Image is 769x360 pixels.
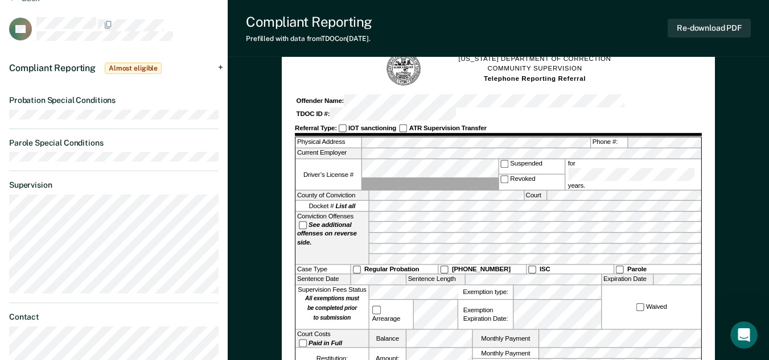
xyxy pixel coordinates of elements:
[9,312,219,322] dt: Contact
[295,159,361,190] label: Driver’s License #
[339,124,347,133] input: IOT sanctioning
[246,14,372,30] div: Compliant Reporting
[295,148,361,158] label: Current Employer
[371,305,412,323] label: Arrearage
[602,275,653,284] label: Expiration Date
[635,303,669,312] label: Waived
[297,110,330,118] strong: TDOC ID #:
[299,221,307,230] input: See additional offenses on reverse side.
[295,275,350,284] label: Sentence Date
[295,265,350,274] div: Case Type
[369,330,406,347] label: Balance
[500,175,509,184] input: Revoked
[386,51,422,87] img: TN Seal
[528,266,536,274] input: ISC
[458,300,513,329] div: Exemption Expiration Date:
[105,63,162,74] span: Almost eligible
[309,339,342,346] strong: Paid in Full
[627,266,647,273] strong: Parole
[399,124,408,133] input: ATR Supervision Transfer
[348,124,396,131] strong: IOT sanctioning
[524,191,546,200] label: Court
[452,266,511,273] strong: [PHONE_NUMBER]
[409,124,487,131] strong: ATR Supervision Transfer
[499,175,564,189] label: Revoked
[297,221,357,246] strong: See additional offenses on reverse side.
[305,295,359,321] strong: All exemptions must be completed prior to submission
[566,159,700,190] label: for years.
[459,54,611,84] h1: [US_STATE] DEPARTMENT OF CORRECTION COMMUNITY SUPERVISION
[246,35,372,43] div: Prefilled with data from TDOC on [DATE] .
[458,285,513,299] label: Exemption type:
[9,63,96,73] span: Compliant Reporting
[335,202,355,210] strong: List all
[440,266,449,274] input: [PHONE_NUMBER]
[372,306,381,315] input: Arrearage
[295,191,368,200] label: County of Conviction
[295,212,368,264] div: Conviction Offenses
[484,75,586,82] strong: Telephone Reporting Referral
[295,285,368,329] div: Supervision Fees Status
[473,330,538,347] label: Monthly Payment
[591,138,627,147] label: Phone #:
[299,339,307,347] input: Paid in Full
[473,348,538,358] label: Monthly Payment
[616,266,624,274] input: Parole
[568,168,694,181] input: for years.
[295,138,361,147] label: Physical Address
[309,201,356,210] span: Docket #
[297,97,344,105] strong: Offender Name:
[499,159,564,174] label: Suspended
[295,330,368,347] div: Court Costs
[9,96,219,105] dt: Probation Special Conditions
[9,180,219,190] dt: Supervision
[295,124,337,131] strong: Referral Type:
[668,19,751,38] button: Re-download PDF
[9,138,219,148] dt: Parole Special Conditions
[500,160,509,168] input: Suspended
[636,303,644,312] input: Waived
[540,266,550,273] strong: ISC
[406,275,464,284] label: Sentence Length
[352,266,361,274] input: Regular Probation
[730,321,758,349] iframe: Intercom live chat
[364,266,419,273] strong: Regular Probation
